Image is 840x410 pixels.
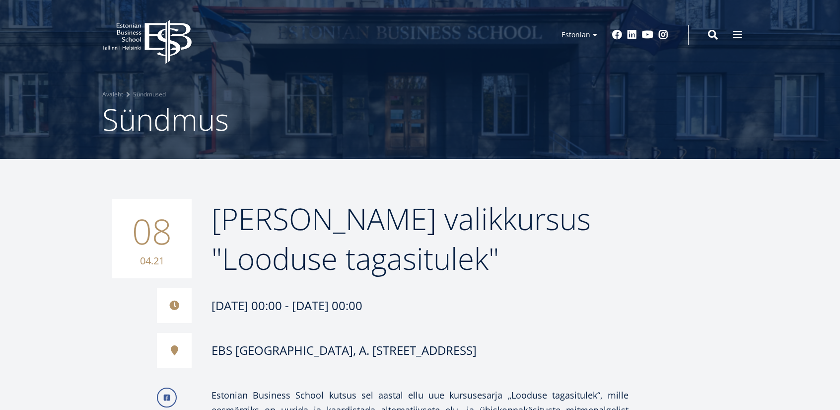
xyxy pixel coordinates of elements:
a: Facebook [612,30,622,40]
div: [DATE] 00:00 - [DATE] 00:00 [157,288,629,323]
span: [PERSON_NAME] valikkursus "Looduse tagasitulek" [211,198,591,279]
a: Facebook [157,388,177,408]
div: 08 [112,199,192,278]
a: Avaleht [102,89,123,99]
div: EBS [GEOGRAPHIC_DATA], A. [STREET_ADDRESS] [211,343,477,358]
h1: Sündmus [102,99,738,139]
a: Youtube [642,30,653,40]
a: Sündmused [133,89,166,99]
small: 04.21 [122,253,182,268]
a: Linkedin [627,30,637,40]
a: Instagram [658,30,668,40]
